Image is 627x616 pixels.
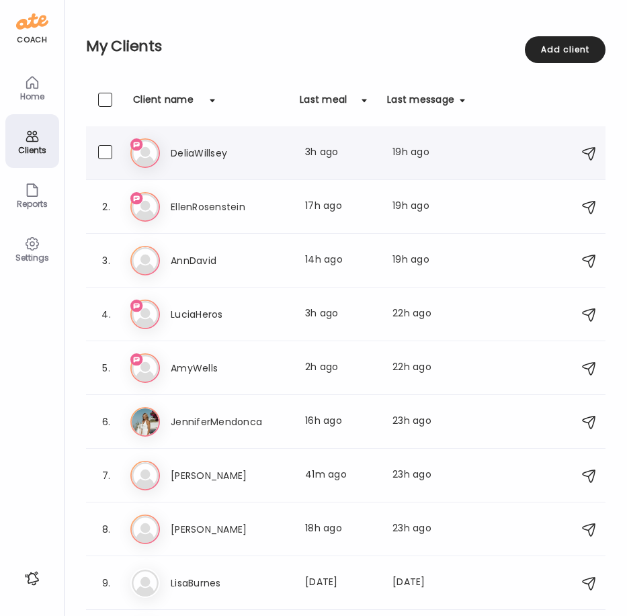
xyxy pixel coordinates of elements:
div: 19h ago [392,145,465,161]
div: 22h ago [392,360,465,376]
div: 41m ago [305,468,376,484]
div: Reports [8,200,56,208]
img: ate [16,11,48,32]
div: 2. [98,199,114,215]
div: 5. [98,360,114,376]
div: Add client [525,36,605,63]
div: 2h ago [305,360,376,376]
div: Client name [133,93,194,114]
div: Settings [8,253,56,262]
div: Last meal [300,93,347,114]
div: 19h ago [392,253,465,269]
h3: AmyWells [171,360,289,376]
h3: LuciaHeros [171,306,289,322]
h3: EllenRosenstein [171,199,289,215]
div: 19h ago [392,199,465,215]
div: coach [17,34,47,46]
div: 8. [98,521,114,537]
h2: My Clients [86,36,605,56]
h3: AnnDavid [171,253,289,269]
div: [DATE] [305,575,376,591]
div: 23h ago [392,521,465,537]
div: [DATE] [392,575,465,591]
div: 18h ago [305,521,376,537]
h3: [PERSON_NAME] [171,468,289,484]
h3: DeliaWillsey [171,145,289,161]
div: 3h ago [305,145,376,161]
div: Clients [8,146,56,155]
div: 17h ago [305,199,376,215]
div: Last message [387,93,454,114]
div: 22h ago [392,306,465,322]
h3: LisaBurnes [171,575,289,591]
div: 23h ago [392,414,465,430]
div: 14h ago [305,253,376,269]
div: 23h ago [392,468,465,484]
div: 7. [98,468,114,484]
div: Home [8,92,56,101]
h3: JenniferMendonca [171,414,289,430]
div: 16h ago [305,414,376,430]
div: 4. [98,306,114,322]
h3: [PERSON_NAME] [171,521,289,537]
div: 9. [98,575,114,591]
div: 6. [98,414,114,430]
div: 3. [98,253,114,269]
div: 3h ago [305,306,376,322]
